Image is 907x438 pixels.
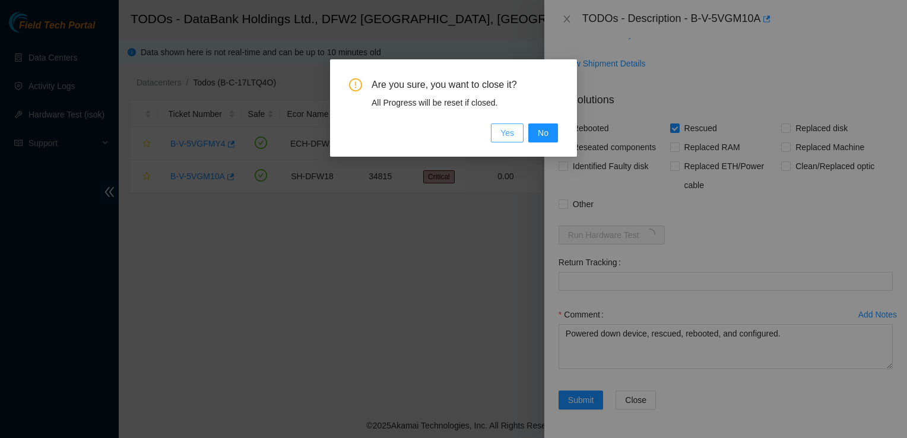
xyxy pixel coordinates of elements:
[372,96,558,109] div: All Progress will be reset if closed.
[500,126,514,139] span: Yes
[538,126,548,139] span: No
[491,123,524,142] button: Yes
[372,78,558,91] span: Are you sure, you want to close it?
[528,123,558,142] button: No
[349,78,362,91] span: exclamation-circle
